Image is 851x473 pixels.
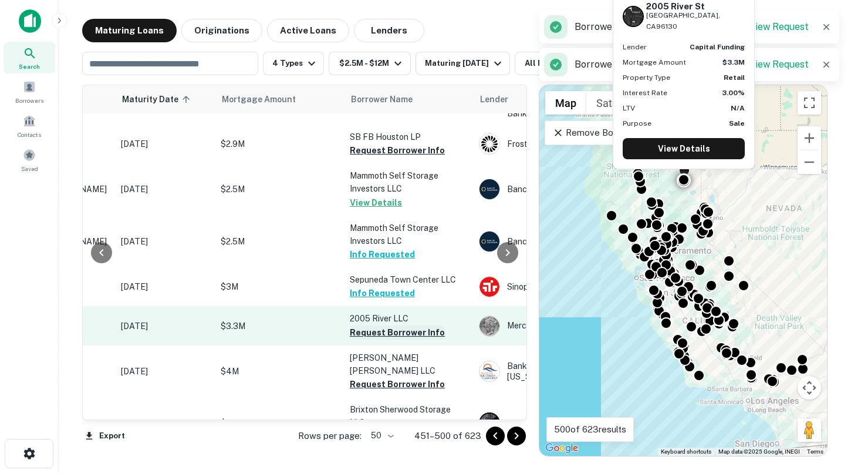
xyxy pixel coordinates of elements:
img: picture [479,179,499,199]
span: Map data ©2025 Google, INEGI [718,448,800,455]
p: Borrower info requested successfully. [575,58,809,72]
p: $3.3M [221,320,338,333]
p: Remove Boundary [552,126,640,140]
button: Export [82,427,128,445]
a: Terms [807,448,823,455]
p: Rows per page: [298,429,362,443]
div: 0 [539,85,827,456]
p: [PERSON_NAME] [PERSON_NAME] LLC [350,351,467,377]
strong: N/A [731,104,745,112]
th: Borrower Name [344,85,473,113]
a: Contacts [4,110,55,142]
button: Active Loans [267,19,349,42]
p: SB FB Houston LP [350,130,467,143]
div: Frost [479,133,655,155]
img: Google [542,441,581,456]
span: Lender [480,92,508,106]
strong: 3.00% [722,89,745,97]
th: Lender [473,85,661,113]
span: Search [19,62,40,71]
p: $2.9M [221,137,338,150]
button: Lenders [354,19,424,42]
p: $4M [221,365,338,378]
img: picture [479,277,499,297]
th: Maturity Date [115,85,215,113]
img: picture [479,316,499,336]
div: Mercury Capital Markets [479,316,655,337]
button: $2.5M - $12M [329,52,411,75]
p: $2.5M [221,235,338,248]
p: [DATE] [121,320,209,333]
p: 500 of 623 results [554,422,626,437]
a: View Request [749,21,809,32]
div: Bank Of [GEOGRAPHIC_DATA][US_STATE] [479,361,655,382]
button: Show satellite imagery [586,91,644,115]
div: Western Alliance Bank [479,412,655,434]
span: Borrower Name [351,92,413,106]
p: [DATE] [121,183,209,196]
button: Info Requested [350,247,415,261]
p: Property Type [623,72,670,83]
div: Sinopac Asset Management (asia) Ltd. [479,276,655,297]
img: picture [479,361,499,381]
p: [DATE] [121,417,209,430]
div: Banc Of [US_STATE] [479,231,655,252]
p: [DATE] [121,137,209,150]
button: Keyboard shortcuts [661,448,711,456]
p: Brixton Sherwood Storage LLC [350,403,467,429]
p: $2.5M [221,183,338,196]
p: Mortgage Amount [623,57,686,68]
p: W A [482,417,497,430]
img: picture [479,134,499,154]
p: Lender [623,42,647,52]
button: Zoom in [798,126,821,150]
div: 50 [366,427,396,444]
img: capitalize-icon.png [19,9,41,33]
a: View Request [749,59,809,70]
a: View Details [623,138,745,159]
button: Originations [181,19,262,42]
button: Info Requested [350,286,415,300]
p: Mammoth Self Storage Investors LLC [350,222,467,247]
button: Zoom out [798,150,821,174]
p: Purpose [623,118,651,129]
span: Borrowers [15,96,43,105]
button: Request Borrower Info [350,143,445,157]
h6: 2005 River St [646,1,745,12]
div: Banc Of [US_STATE] [479,179,655,200]
strong: $3.3M [722,58,745,66]
strong: capital funding [690,43,745,51]
img: picture [479,232,499,251]
span: Contacts [18,130,41,139]
p: $3M [221,280,338,293]
div: Maturing [DATE] [425,56,505,71]
button: Show street map [545,91,586,115]
button: All Filters [515,52,573,75]
button: Go to previous page [486,427,505,445]
p: Interest Rate [623,88,667,98]
a: Borrowers [4,76,55,108]
p: Mammoth Self Storage Investors LLC [350,169,467,195]
button: Go to next page [507,427,526,445]
p: 451–500 of 623 [414,429,481,443]
p: Borrower info requested successfully. [575,20,809,34]
button: Maturing [DATE] [416,52,510,75]
iframe: Chat Widget [792,379,851,435]
a: Search [4,42,55,73]
th: Mortgage Amount [215,85,344,113]
span: Mortgage Amount [222,92,311,106]
p: LTV [623,103,635,113]
span: Maturity Date [122,92,194,106]
p: $6.5M [221,417,338,430]
a: Open this area in Google Maps (opens a new window) [542,441,581,456]
p: [GEOGRAPHIC_DATA], CA96130 [646,10,745,32]
button: Maturing Loans [82,19,177,42]
p: Sepuneda Town Center LLC [350,273,467,286]
span: Saved [21,164,38,173]
a: Saved [4,144,55,176]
